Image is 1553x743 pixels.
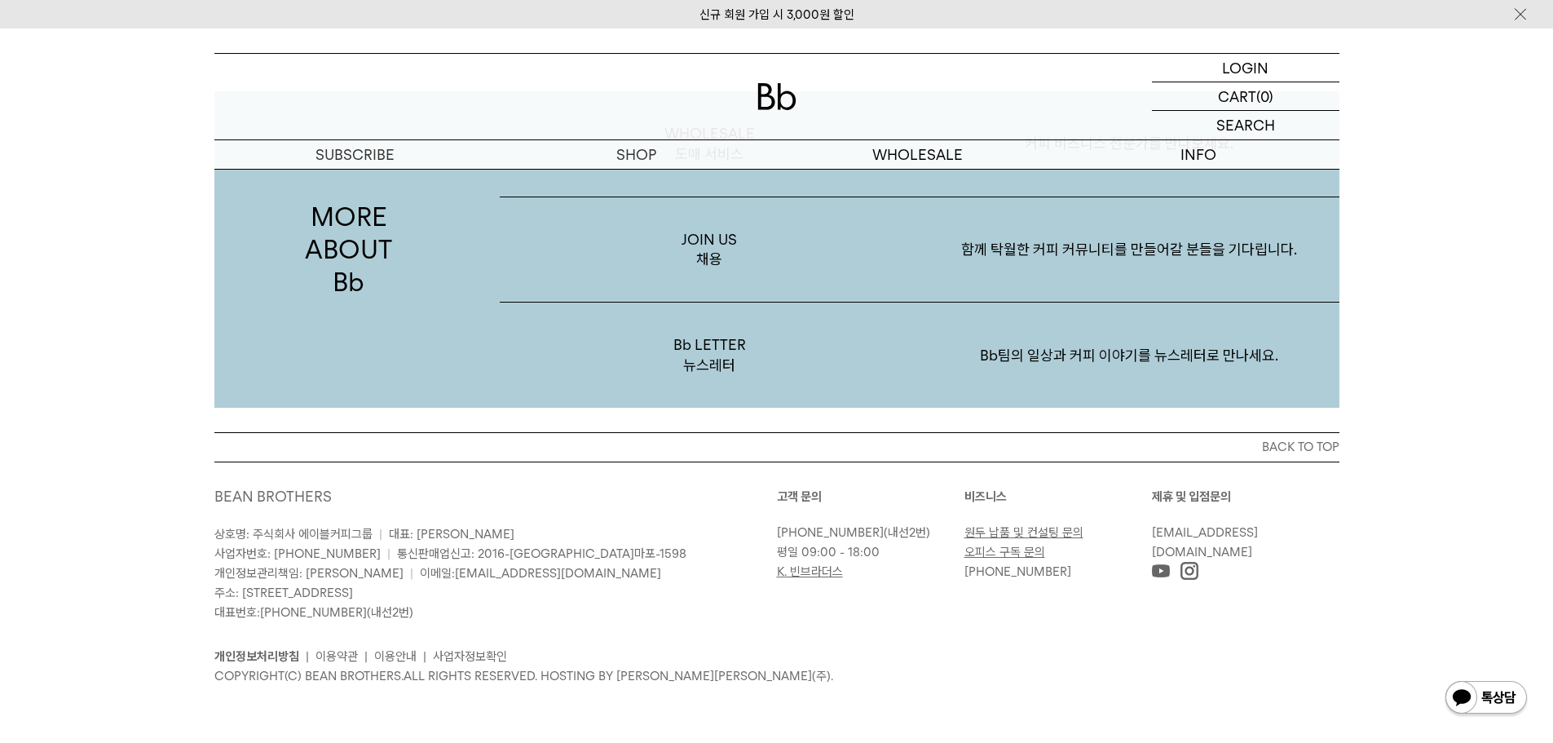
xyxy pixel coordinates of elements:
a: 이용약관 [315,649,358,664]
button: BACK TO TOP [214,432,1339,462]
p: INFO [1058,140,1339,169]
a: 이용안내 [374,649,417,664]
p: 함께 탁월한 커피 커뮤니티를 만들어갈 분들을 기다립니다. [920,207,1339,292]
p: WHOLESALE [777,140,1058,169]
a: 원두 납품 및 컨설팅 문의 [964,525,1083,540]
a: Bb LETTER뉴스레터 Bb팀의 일상과 커피 이야기를 뉴스레터로 만나세요. [500,303,1339,408]
p: Bb LETTER 뉴스레터 [500,303,920,408]
span: 주소: [STREET_ADDRESS] [214,586,353,600]
a: 오피스 구독 문의 [964,545,1045,559]
a: 사업자정보확인 [433,649,507,664]
p: 평일 09:00 - 18:00 [777,542,956,562]
p: LOGIN [1222,54,1268,82]
span: 대표: [PERSON_NAME] [389,527,514,542]
a: SHOP [496,140,777,169]
span: 이메일: [420,566,661,581]
li: | [306,647,309,666]
a: [EMAIL_ADDRESS][DOMAIN_NAME] [1152,525,1258,559]
li: | [364,647,368,666]
span: 사업자번호: [PHONE_NUMBER] [214,546,381,561]
img: 카카오톡 채널 1:1 채팅 버튼 [1444,679,1529,719]
span: 통신판매업신고: 2016-[GEOGRAPHIC_DATA]마포-1598 [397,546,686,561]
span: | [379,527,382,542]
span: | [410,566,413,581]
a: [PHONE_NUMBER] [260,605,367,620]
p: COPYRIGHT(C) BEAN BROTHERS. ALL RIGHTS RESERVED. HOSTING BY [PERSON_NAME][PERSON_NAME](주). [214,666,1339,686]
p: 고객 문의 [777,487,964,506]
p: CART [1218,82,1256,110]
p: JOIN US 채용 [500,197,920,303]
a: [PHONE_NUMBER] [777,525,884,540]
p: (0) [1256,82,1273,110]
li: | [423,647,426,666]
a: [PHONE_NUMBER] [964,564,1071,579]
a: K. 빈브라더스 [777,564,843,579]
p: MORE ABOUT Bb [214,91,483,408]
p: Bb팀의 일상과 커피 이야기를 뉴스레터로 만나세요. [920,313,1339,398]
a: 개인정보처리방침 [214,649,299,664]
p: (내선2번) [777,523,956,542]
p: 제휴 및 입점문의 [1152,487,1339,506]
a: 신규 회원 가입 시 3,000원 할인 [699,7,854,22]
p: 비즈니스 [964,487,1152,506]
a: LOGIN [1152,54,1339,82]
a: BEAN BROTHERS [214,488,332,505]
a: SUBSCRIBE [214,140,496,169]
span: 개인정보관리책임: [PERSON_NAME] [214,566,404,581]
a: CART (0) [1152,82,1339,111]
a: JOIN US채용 함께 탁월한 커피 커뮤니티를 만들어갈 분들을 기다립니다. [500,197,1339,303]
span: 대표번호: (내선2번) [214,605,413,620]
a: [EMAIL_ADDRESS][DOMAIN_NAME] [455,566,661,581]
p: SEARCH [1216,111,1275,139]
span: 상호명: 주식회사 에이블커피그룹 [214,527,373,542]
span: | [387,546,390,561]
img: 로고 [757,83,796,110]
